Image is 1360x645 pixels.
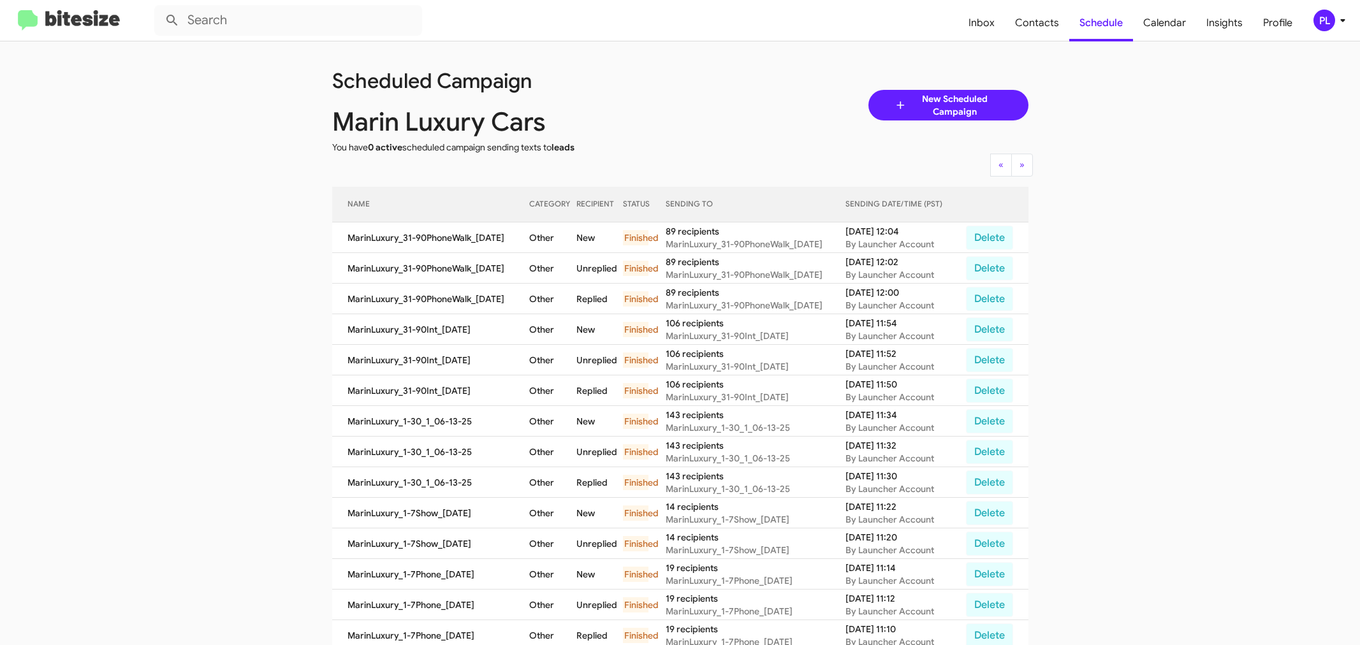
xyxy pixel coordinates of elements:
[332,187,530,222] th: NAME
[666,347,845,360] div: 106 recipients
[998,159,1004,170] span: «
[845,470,956,482] div: [DATE] 11:30
[845,574,956,587] div: By Launcher Account
[666,421,845,434] div: MarinLuxury_1-30_1_06-13-25
[991,154,1033,177] nav: Page navigation example
[666,623,845,635] div: 19 recipients
[576,375,623,406] td: Replied
[529,187,576,222] th: CATEGORY
[845,623,956,635] div: [DATE] 11:10
[323,75,690,87] div: Scheduled Campaign
[666,238,845,250] div: MarinLuxury_31-90PhoneWalk_[DATE]
[845,299,956,312] div: By Launcher Account
[966,409,1013,433] button: Delete
[666,544,845,556] div: MarinLuxury_1-7Show_[DATE]
[529,406,576,437] td: Other
[529,253,576,284] td: Other
[1253,4,1303,41] a: Profile
[332,437,530,467] td: MarinLuxury_1-30_1_06-13-25
[666,470,845,482] div: 143 recipients
[623,291,648,307] div: Finished
[666,409,845,421] div: 143 recipients
[845,347,956,360] div: [DATE] 11:52
[332,314,530,345] td: MarinLuxury_31-90Int_[DATE]
[990,154,1012,177] button: Previous
[845,268,956,281] div: By Launcher Account
[845,378,956,391] div: [DATE] 11:50
[966,348,1013,372] button: Delete
[666,562,845,574] div: 19 recipients
[666,592,845,605] div: 19 recipients
[1133,4,1196,41] a: Calendar
[845,452,956,465] div: By Launcher Account
[666,299,845,312] div: MarinLuxury_31-90PhoneWalk_[DATE]
[845,225,956,238] div: [DATE] 12:04
[966,470,1013,495] button: Delete
[529,437,576,467] td: Other
[1196,4,1253,41] a: Insights
[1005,4,1069,41] a: Contacts
[966,317,1013,342] button: Delete
[845,439,956,452] div: [DATE] 11:32
[529,559,576,590] td: Other
[966,256,1013,280] button: Delete
[966,226,1013,250] button: Delete
[332,222,530,253] td: MarinLuxury_31-90PhoneWalk_[DATE]
[966,379,1013,403] button: Delete
[845,513,956,526] div: By Launcher Account
[368,141,402,153] span: 0 active
[623,230,648,245] div: Finished
[576,284,623,314] td: Replied
[623,383,648,398] div: Finished
[666,531,845,544] div: 14 recipients
[666,513,845,526] div: MarinLuxury_1-7Show_[DATE]
[332,498,530,528] td: MarinLuxury_1-7Show_[DATE]
[666,317,845,330] div: 106 recipients
[529,467,576,498] td: Other
[666,391,845,403] div: MarinLuxury_31-90Int_[DATE]
[576,406,623,437] td: New
[623,475,648,490] div: Finished
[845,391,956,403] div: By Launcher Account
[623,352,648,368] div: Finished
[623,444,648,460] div: Finished
[845,330,956,342] div: By Launcher Account
[666,225,845,238] div: 89 recipients
[332,345,530,375] td: MarinLuxury_31-90Int_[DATE]
[666,187,845,222] th: SENDING TO
[529,345,576,375] td: Other
[323,141,690,154] div: You have scheduled campaign sending texts to
[332,406,530,437] td: MarinLuxury_1-30_1_06-13-25
[332,284,530,314] td: MarinLuxury_31-90PhoneWalk_[DATE]
[623,187,666,222] th: STATUS
[666,360,845,373] div: MarinLuxury_31-90Int_[DATE]
[576,222,623,253] td: New
[623,505,648,521] div: Finished
[1069,4,1133,41] span: Schedule
[332,528,530,559] td: MarinLuxury_1-7Show_[DATE]
[845,187,956,222] th: SENDING DATE/TIME (PST)
[323,115,690,128] div: Marin Luxury Cars
[332,375,530,406] td: MarinLuxury_31-90Int_[DATE]
[666,256,845,268] div: 89 recipients
[958,4,1005,41] a: Inbox
[576,528,623,559] td: Unreplied
[845,544,956,556] div: By Launcher Account
[845,256,956,268] div: [DATE] 12:02
[1011,154,1033,177] button: Next
[576,437,623,467] td: Unreplied
[576,314,623,345] td: New
[666,378,845,391] div: 106 recipients
[332,590,530,620] td: MarinLuxury_1-7Phone_[DATE]
[576,187,623,222] th: RECIPIENT
[666,439,845,452] div: 143 recipients
[666,452,845,465] div: MarinLuxury_1-30_1_06-13-25
[623,628,648,643] div: Finished
[845,286,956,299] div: [DATE] 12:00
[966,562,1013,586] button: Delete
[552,141,574,153] span: leads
